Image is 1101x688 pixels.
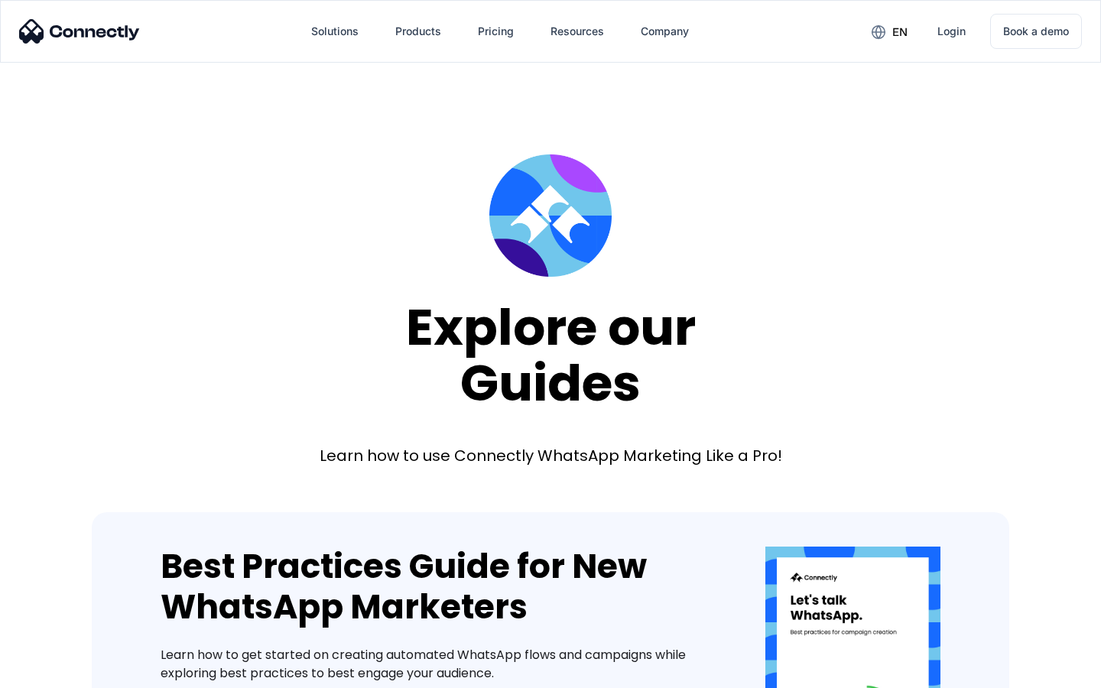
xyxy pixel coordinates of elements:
[478,21,514,42] div: Pricing
[925,13,978,50] a: Login
[395,21,441,42] div: Products
[892,21,908,43] div: en
[550,21,604,42] div: Resources
[161,547,719,628] div: Best Practices Guide for New WhatsApp Marketers
[15,661,92,683] aside: Language selected: English
[161,646,719,683] div: Learn how to get started on creating automated WhatsApp flows and campaigns while exploring best ...
[937,21,966,42] div: Login
[311,21,359,42] div: Solutions
[406,300,696,411] div: Explore our Guides
[320,445,782,466] div: Learn how to use Connectly WhatsApp Marketing Like a Pro!
[466,13,526,50] a: Pricing
[19,19,140,44] img: Connectly Logo
[990,14,1082,49] a: Book a demo
[31,661,92,683] ul: Language list
[641,21,689,42] div: Company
